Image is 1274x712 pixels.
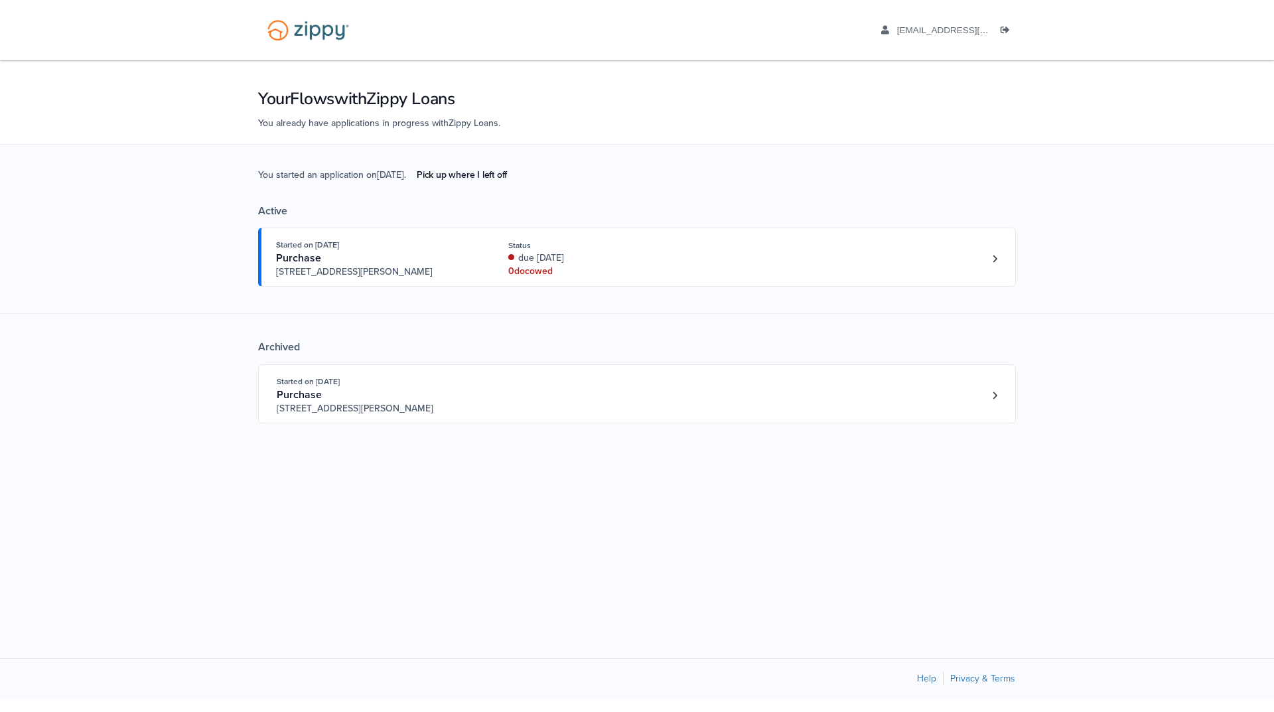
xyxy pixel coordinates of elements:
[1001,25,1015,38] a: Log out
[258,364,1016,423] a: Open loan 3802615
[985,249,1005,269] a: Loan number 4228033
[258,228,1016,287] a: Open loan 4228033
[258,117,500,129] span: You already have applications in progress with Zippy Loans .
[950,673,1015,684] a: Privacy & Terms
[508,240,685,251] div: Status
[258,340,1016,354] div: Archived
[258,168,518,204] span: You started an application on [DATE] .
[277,377,340,386] span: Started on [DATE]
[917,673,936,684] a: Help
[276,251,321,265] span: Purchase
[258,88,1016,110] h1: Your Flows with Zippy Loans
[277,402,479,415] span: [STREET_ADDRESS][PERSON_NAME]
[985,386,1005,405] a: Loan number 3802615
[259,13,358,47] img: Logo
[406,164,518,186] a: Pick up where I left off
[508,251,685,265] div: due [DATE]
[277,388,322,401] span: Purchase
[276,265,478,279] span: [STREET_ADDRESS][PERSON_NAME]
[276,240,339,249] span: Started on [DATE]
[508,265,685,278] div: 0 doc owed
[258,204,1016,218] div: Active
[897,25,1049,35] span: aaboley88@icloud.com
[881,25,1049,38] a: edit profile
